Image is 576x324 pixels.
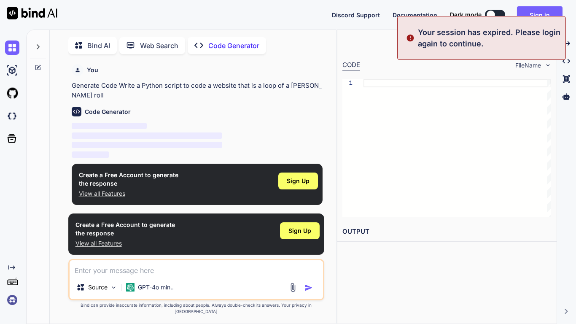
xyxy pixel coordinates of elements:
img: attachment [288,283,298,292]
div: 1 [342,79,353,87]
img: alert [406,27,415,49]
p: Code Generator [208,40,259,51]
p: Web Search [140,40,178,51]
img: signin [5,293,19,307]
span: Dark mode [450,11,482,19]
p: GPT-4o min.. [138,283,174,292]
img: Bind AI [7,7,57,19]
span: FileName [515,61,541,70]
span: ‌ [72,123,147,129]
p: Your session has expired. Please login again to continue. [418,27,560,49]
div: CODE [342,60,360,70]
h1: Create a Free Account to generate the response [79,171,178,188]
span: ‌ [72,132,222,139]
span: Sign Up [287,177,310,185]
h6: Code Generator [85,108,131,116]
img: githubLight [5,86,19,100]
span: ‌ [72,151,109,158]
button: Discord Support [332,11,380,19]
button: Sign in [517,6,563,23]
img: chevron down [544,62,552,69]
span: Sign Up [288,227,311,235]
span: ‌ [72,142,222,148]
img: darkCloudIdeIcon [5,109,19,123]
p: Bind can provide inaccurate information, including about people. Always double-check its answers.... [68,302,324,315]
h2: OUTPUT [337,222,557,242]
img: GPT-4o mini [126,283,135,292]
p: View all Features [79,189,178,198]
img: ai-studio [5,63,19,78]
p: View all Features [75,239,175,248]
img: Pick Models [110,284,117,291]
button: Documentation [393,11,437,19]
p: Generate Code Write a Python script to code a website that is a loop of a [PERSON_NAME] roll [72,81,323,100]
h1: Create a Free Account to generate the response [75,221,175,238]
p: Source [88,283,108,292]
p: Bind AI [87,40,110,51]
img: icon [304,283,313,292]
h6: You [87,66,98,74]
img: chat [5,40,19,55]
